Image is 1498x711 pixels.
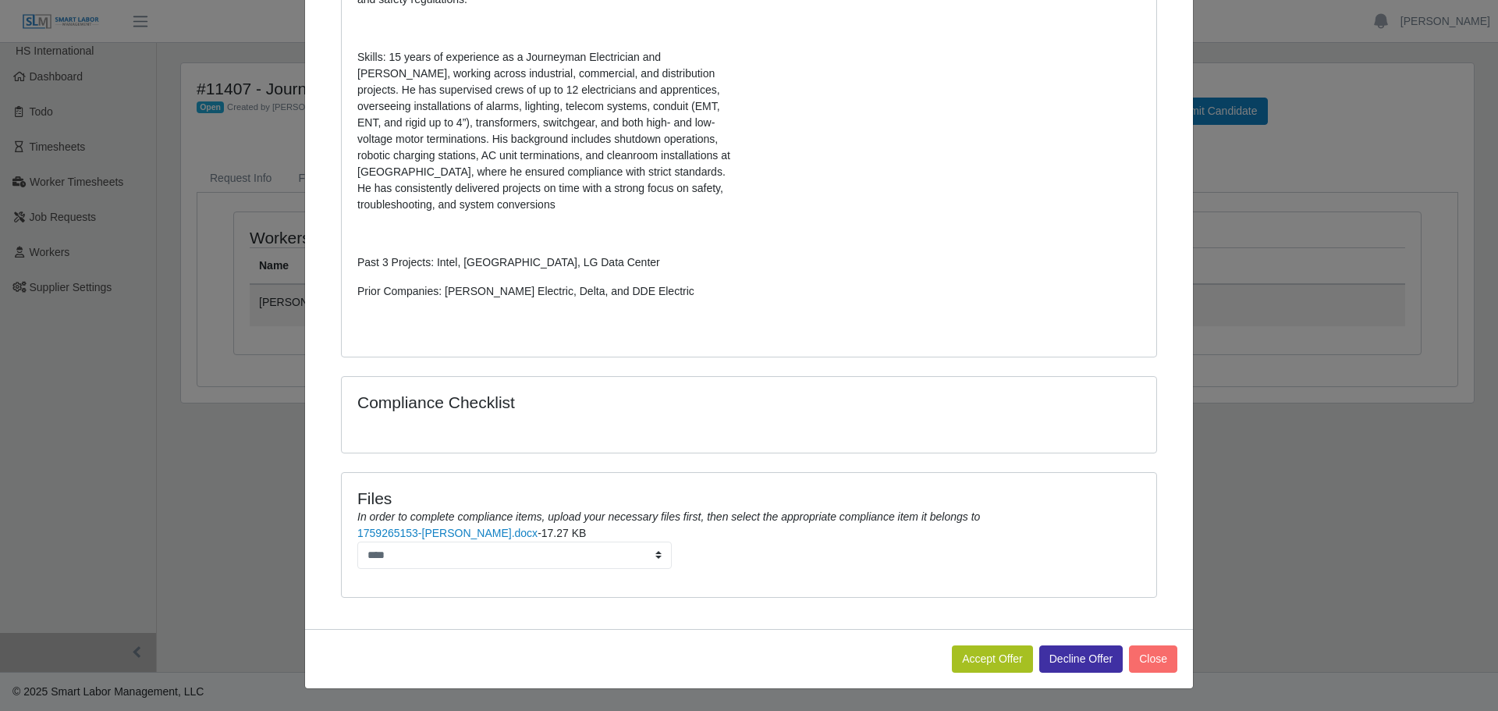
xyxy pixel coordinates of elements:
[357,49,737,213] p: Skills: 15 years of experience as a Journeyman Electrician and [PERSON_NAME], working across indu...
[952,645,1033,673] button: Accept Offer
[357,254,737,271] p: Past 3 Projects: Intel, [GEOGRAPHIC_DATA], LG Data Center
[357,510,980,523] i: In order to complete compliance items, upload your necessary files first, then select the appropr...
[357,525,1141,569] li: -
[357,489,1141,508] h4: Files
[541,527,587,539] span: 17.27 KB
[357,283,737,300] p: Prior Companies: [PERSON_NAME] Electric, Delta, and DDE Electric
[1129,645,1177,673] button: Close
[1039,645,1123,673] button: Decline Offer
[357,527,538,539] a: 1759265153-[PERSON_NAME].docx
[357,393,871,412] h4: Compliance Checklist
